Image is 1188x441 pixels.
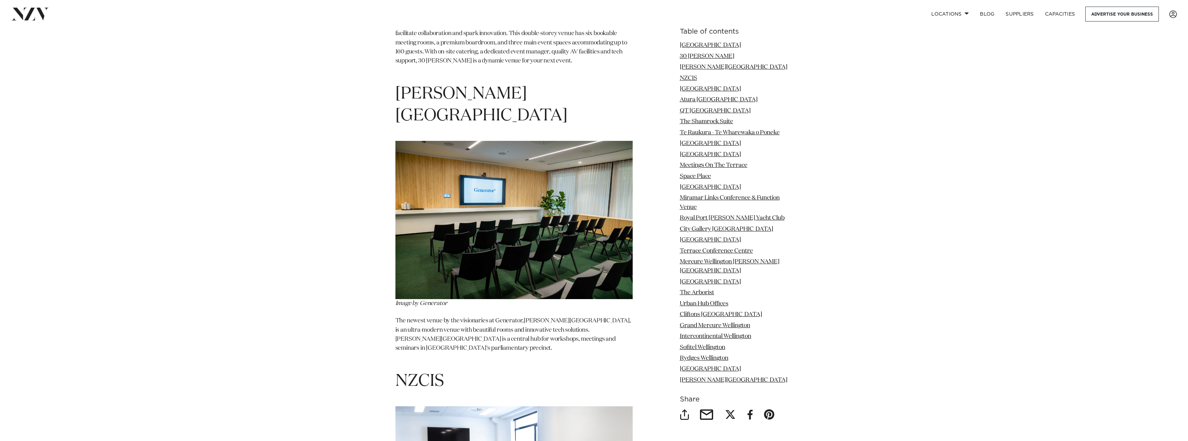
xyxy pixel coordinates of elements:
[680,195,780,210] a: Miramar Links Conference & Function Venue
[680,377,787,383] a: [PERSON_NAME][GEOGRAPHIC_DATA]
[680,355,728,361] a: Rydges Wellington
[395,318,631,342] span: , is an ultra-modern venue with beautiful rooms and innovative tech solutions. [PERSON_NAME][GEOG...
[680,312,762,317] a: Cliftons [GEOGRAPHIC_DATA]
[680,75,697,81] a: NZCIS
[680,366,741,372] a: [GEOGRAPHIC_DATA]
[395,371,633,392] h1: NZCIS
[680,141,741,146] a: [GEOGRAPHIC_DATA]
[680,130,780,136] a: Te Raukura - Te Wharewaka o Poneke
[680,259,779,274] a: Mercure Wellington [PERSON_NAME][GEOGRAPHIC_DATA]
[680,396,793,403] h6: Share
[680,333,751,339] a: Intercontinental Wellington
[680,28,793,35] h6: Table of contents
[395,318,524,324] span: The newest venue by the visionaries at Generator,
[680,322,750,328] a: Grand Mercure Wellington
[680,97,758,103] a: Atura [GEOGRAPHIC_DATA]
[680,151,741,157] a: [GEOGRAPHIC_DATA]
[680,108,751,114] a: QT [GEOGRAPHIC_DATA]
[395,336,616,351] span: is a central hub for workshops, meetings and seminars in [GEOGRAPHIC_DATA]'s parliamentary precinct.
[680,237,741,243] a: [GEOGRAPHIC_DATA]
[926,7,974,22] a: Locations
[1040,7,1081,22] a: Capacities
[395,316,633,362] p: [PERSON_NAME][GEOGRAPHIC_DATA]
[1085,7,1159,22] a: Advertise your business
[680,42,741,48] a: [GEOGRAPHIC_DATA]
[680,248,753,254] a: Terrace Conference Centre
[680,64,787,70] a: [PERSON_NAME][GEOGRAPHIC_DATA]
[680,279,741,285] a: [GEOGRAPHIC_DATA]
[395,83,633,127] h1: [PERSON_NAME][GEOGRAPHIC_DATA]
[974,7,1000,22] a: BLOG
[680,344,725,350] a: Sofitel Wellington
[680,162,747,168] a: Meetings On The Terrace
[680,119,733,125] a: The Shamrock Suite
[680,226,773,232] a: City Gallery [GEOGRAPHIC_DATA]
[680,215,785,221] a: Royal Port [PERSON_NAME] Yacht Club
[11,8,49,20] img: nzv-logo.png
[680,86,741,92] a: [GEOGRAPHIC_DATA]
[395,300,447,306] em: Image by Generator
[680,173,711,179] a: Space Place
[680,53,734,59] a: 30 [PERSON_NAME]
[680,290,714,296] a: The Arborist
[680,184,741,190] a: [GEOGRAPHIC_DATA]
[1000,7,1039,22] a: SUPPLIERS
[680,301,728,307] a: Urban Hub Offices
[395,20,633,75] p: Set in the heart of [GEOGRAPHIC_DATA], 30 [PERSON_NAME] is a space designed to facilitate collabo...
